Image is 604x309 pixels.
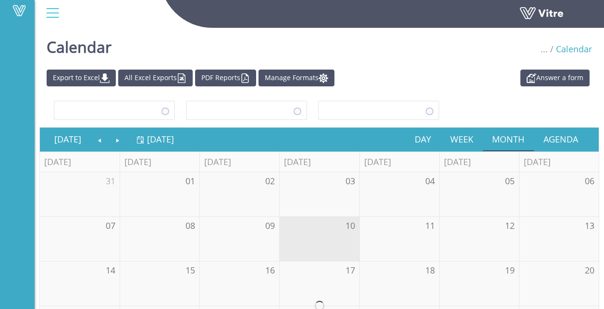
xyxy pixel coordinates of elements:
th: [DATE] [279,152,359,172]
a: Previous [91,128,109,150]
span: select [421,102,438,119]
a: [DATE] [136,128,174,150]
img: cal_excel.png [177,73,186,83]
span: select [289,102,306,119]
img: appointment_white2.png [527,73,536,83]
a: [DATE] [45,128,91,150]
a: Week [441,128,483,150]
img: cal_download.png [100,73,110,83]
img: cal_pdf.png [240,73,250,83]
a: Export to Excel [47,70,116,86]
span: [DATE] [147,133,174,145]
a: Day [405,128,441,150]
a: Answer a form [520,70,590,86]
span: select [157,102,174,119]
th: [DATE] [199,152,279,172]
img: cal_settings.png [319,73,328,83]
th: [DATE] [120,152,199,172]
th: [DATE] [519,152,599,172]
th: [DATE] [359,152,439,172]
th: [DATE] [40,152,120,172]
h1: Calendar [47,24,111,65]
a: Agenda [534,128,588,150]
a: All Excel Exports [118,70,193,86]
a: Month [483,128,534,150]
span: ... [541,43,548,55]
a: Manage Formats [259,70,334,86]
a: Next [109,128,127,150]
a: PDF Reports [195,70,256,86]
li: Calendar [548,43,592,56]
th: [DATE] [439,152,519,172]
